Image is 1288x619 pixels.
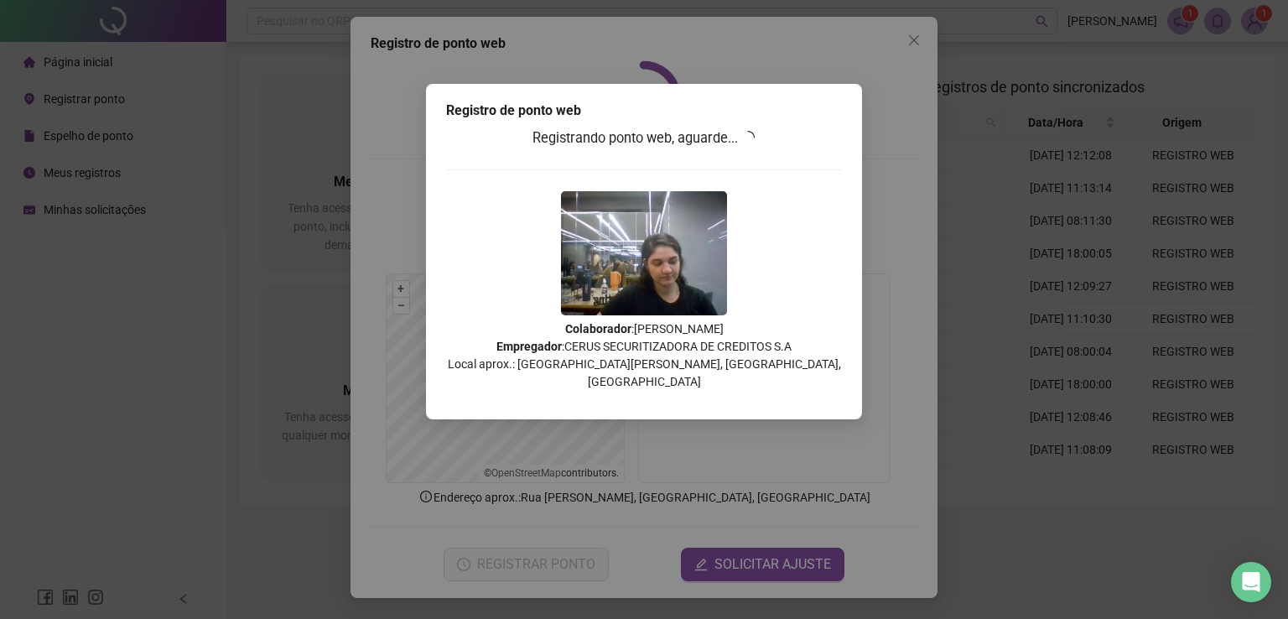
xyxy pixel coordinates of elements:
img: Z [561,191,727,315]
strong: Colaborador [565,322,631,336]
p: : [PERSON_NAME] : CERUS SECURITIZADORA DE CREDITOS S.A Local aprox.: [GEOGRAPHIC_DATA][PERSON_NAM... [446,320,842,391]
span: loading [741,131,755,144]
strong: Empregador [496,340,562,353]
div: Open Intercom Messenger [1231,562,1271,602]
h3: Registrando ponto web, aguarde... [446,127,842,149]
div: Registro de ponto web [446,101,842,121]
